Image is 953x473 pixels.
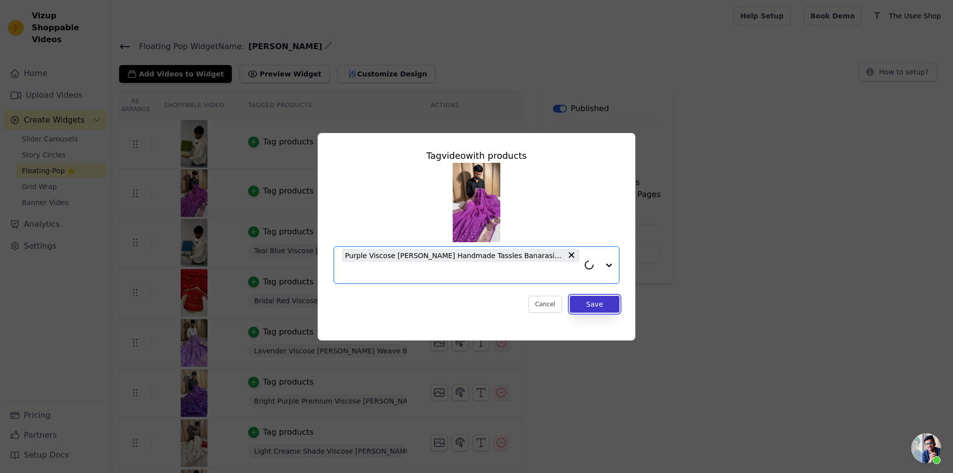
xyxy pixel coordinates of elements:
div: Tag video with products [334,149,619,163]
img: reel-preview-usee-shop-app.myshopify.com-3716172864233223061_8704832998.jpeg [453,163,500,242]
span: Purple Viscose [PERSON_NAME] Handmade Tassles Banarasi Saree [345,250,562,261]
div: Open chat [911,433,941,463]
button: Cancel [529,296,562,313]
button: Save [570,296,619,313]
